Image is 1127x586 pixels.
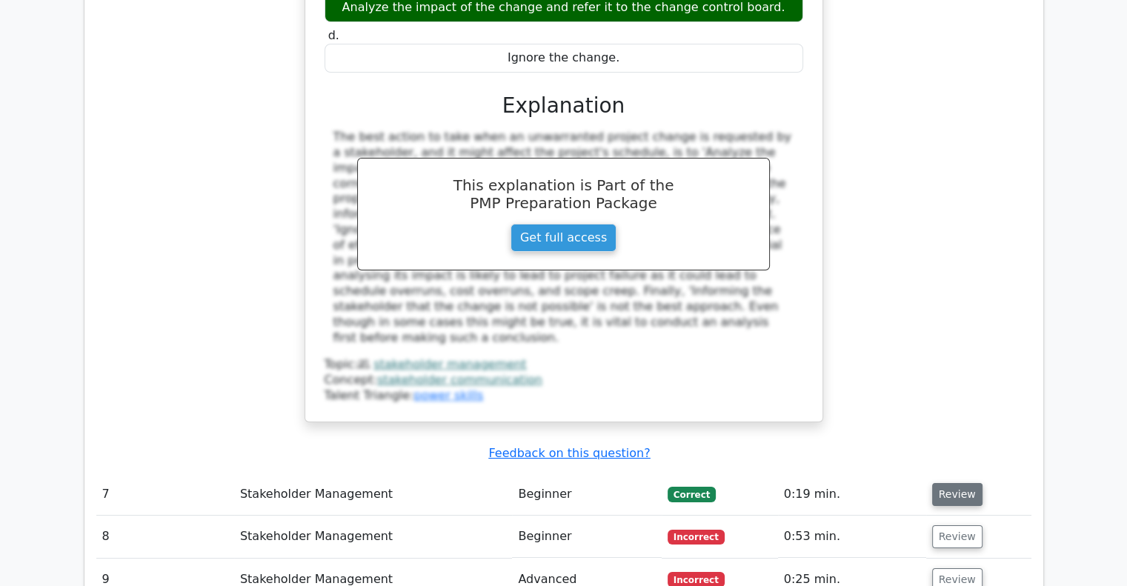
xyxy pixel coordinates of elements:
[932,483,983,506] button: Review
[234,516,512,558] td: Stakeholder Management
[96,473,234,516] td: 7
[488,446,650,460] a: Feedback on this question?
[932,525,983,548] button: Review
[325,373,803,388] div: Concept:
[325,44,803,73] div: Ignore the change.
[512,473,661,516] td: Beginner
[234,473,512,516] td: Stakeholder Management
[668,487,716,502] span: Correct
[778,473,926,516] td: 0:19 min.
[512,516,661,558] td: Beginner
[325,357,803,403] div: Talent Triangle:
[325,357,803,373] div: Topic:
[96,516,234,558] td: 8
[413,388,483,402] a: power skills
[511,224,616,252] a: Get full access
[333,130,794,345] div: The best action to take when an unwarranted project change is requested by a stakeholder, and it ...
[668,530,725,545] span: Incorrect
[778,516,926,558] td: 0:53 min.
[328,28,339,42] span: d.
[333,93,794,119] h3: Explanation
[373,357,526,371] a: stakeholder management
[377,373,542,387] a: stakeholder communication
